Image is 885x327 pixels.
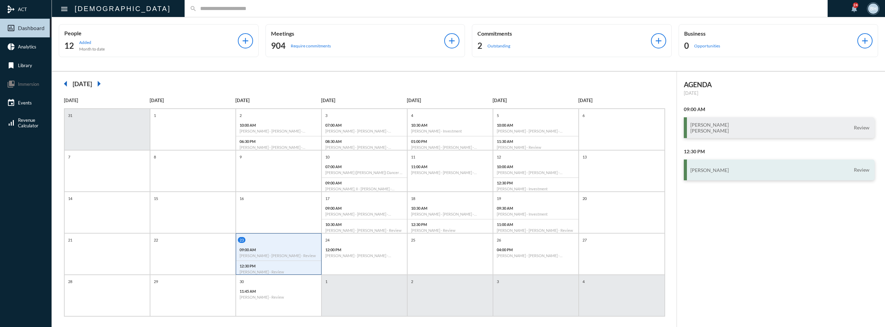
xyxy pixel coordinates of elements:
[411,139,489,144] p: 01:00 PM
[64,40,74,51] h2: 12
[684,80,875,89] h2: AGENDA
[64,98,150,103] p: [DATE]
[57,2,71,16] button: Toggle sidenav
[495,112,501,118] p: 5
[152,279,160,284] p: 29
[684,40,689,51] h2: 0
[684,90,875,96] p: [DATE]
[409,112,415,118] p: 4
[852,125,871,131] span: Review
[238,112,243,118] p: 2
[238,154,243,160] p: 9
[409,279,415,284] p: 2
[324,237,331,243] p: 24
[325,187,403,191] h6: [PERSON_NAME], II - [PERSON_NAME] - Review
[325,212,403,216] h6: [PERSON_NAME] - [PERSON_NAME] - Investment
[409,237,417,243] p: 25
[291,43,331,48] p: Require commitments
[75,3,171,14] h2: [DEMOGRAPHIC_DATA]
[325,139,403,144] p: 08:30 AM
[152,112,158,118] p: 1
[411,164,489,169] p: 11:00 AM
[238,196,245,201] p: 16
[324,112,329,118] p: 3
[852,167,871,173] span: Review
[581,237,588,243] p: 27
[497,145,575,149] h6: [PERSON_NAME] - Review
[497,139,575,144] p: 11:30 AM
[73,80,92,88] h2: [DATE]
[477,30,651,37] p: Commitments
[238,237,245,243] p: 23
[18,100,32,106] span: Events
[240,289,318,293] p: 11:45 AM
[411,123,489,127] p: 10:30 AM
[497,206,575,210] p: 09:30 AM
[240,270,318,274] h6: [PERSON_NAME] - Review
[152,237,160,243] p: 22
[240,295,318,299] h6: [PERSON_NAME] - Review
[66,279,74,284] p: 28
[66,112,74,118] p: 31
[321,98,407,103] p: [DATE]
[7,5,15,13] mat-icon: mediation
[684,106,875,112] h2: 09:00 AM
[497,187,575,191] h6: [PERSON_NAME] - Investment
[324,154,331,160] p: 10
[238,279,245,284] p: 30
[411,145,489,149] h6: [PERSON_NAME] - [PERSON_NAME] - Investment
[7,119,15,127] mat-icon: signal_cellular_alt
[325,129,403,133] h6: [PERSON_NAME] - [PERSON_NAME] - Investment
[694,43,720,48] p: Opportunities
[860,36,870,46] mat-icon: add
[497,212,575,216] h6: [PERSON_NAME] - Investment
[7,80,15,88] mat-icon: collections_bookmark
[240,123,318,127] p: 10:00 AM
[7,24,15,32] mat-icon: insert_chart_outlined
[495,196,503,201] p: 19
[60,5,68,13] mat-icon: Side nav toggle icon
[581,112,586,118] p: 6
[79,40,105,45] p: Added
[64,30,238,36] p: People
[850,4,858,13] mat-icon: notifications
[497,170,575,175] h6: [PERSON_NAME] - [PERSON_NAME] - Investment
[325,145,403,149] h6: [PERSON_NAME] - [PERSON_NAME] - Investment
[7,61,15,70] mat-icon: bookmark
[271,30,445,37] p: Meetings
[411,222,489,227] p: 12:30 PM
[18,63,32,68] span: Library
[684,30,858,37] p: Business
[853,2,858,8] div: 24
[581,279,586,284] p: 4
[190,5,197,12] mat-icon: search
[411,206,489,210] p: 10:30 AM
[324,196,331,201] p: 17
[325,123,403,127] p: 07:00 AM
[497,181,575,185] p: 12:30 PM
[241,36,250,46] mat-icon: add
[407,98,493,103] p: [DATE]
[66,237,74,243] p: 21
[654,36,663,46] mat-icon: add
[18,81,39,87] span: Immersion
[7,99,15,107] mat-icon: event
[493,98,578,103] p: [DATE]
[497,228,575,233] h6: [PERSON_NAME] - [PERSON_NAME] - Review
[497,123,575,127] p: 10:00 AM
[325,164,403,169] p: 07:00 AM
[497,222,575,227] p: 11:00 AM
[325,228,403,233] h6: [PERSON_NAME] - [PERSON_NAME] - Review
[581,154,588,160] p: 13
[325,206,403,210] p: 09:00 AM
[18,25,45,31] span: Dashboard
[690,167,729,173] h3: [PERSON_NAME]
[497,129,575,133] h6: [PERSON_NAME] - [PERSON_NAME] - Investment
[240,139,318,144] p: 06:30 PM
[18,117,38,128] span: Revenue Calculator
[324,279,329,284] p: 1
[409,196,417,201] p: 18
[18,44,36,49] span: Analytics
[7,43,15,51] mat-icon: pie_chart
[150,98,235,103] p: [DATE]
